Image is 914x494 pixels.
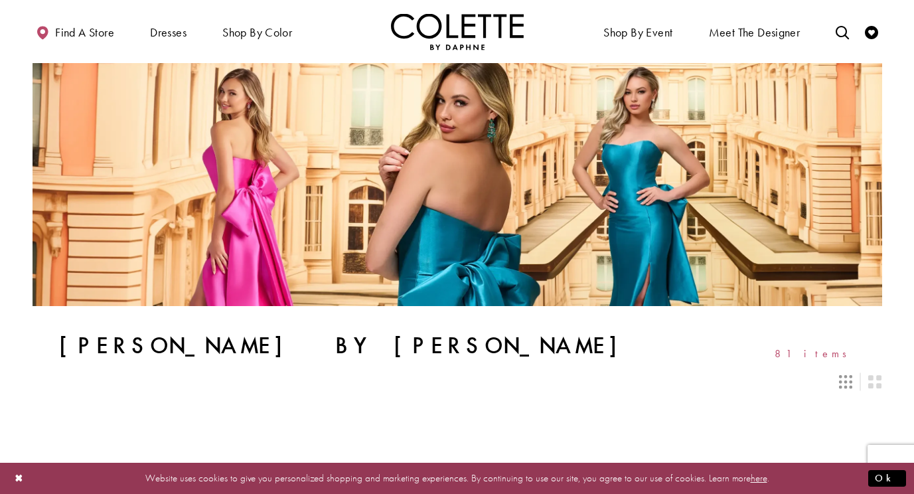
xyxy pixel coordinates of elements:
[391,13,524,50] img: Colette by Daphne
[25,367,890,396] div: Layout Controls
[775,348,856,359] span: 81 items
[59,333,647,359] h1: [PERSON_NAME] by [PERSON_NAME]
[751,471,767,485] a: here
[868,375,881,388] span: Switch layout to 2 columns
[219,13,295,50] span: Shop by color
[832,13,852,50] a: Toggle search
[706,13,804,50] a: Meet the designer
[8,467,31,490] button: Close Dialog
[147,13,190,50] span: Dresses
[868,470,906,487] button: Submit Dialog
[600,13,676,50] span: Shop By Event
[222,26,292,39] span: Shop by color
[709,26,800,39] span: Meet the designer
[96,469,818,487] p: Website uses cookies to give you personalized shopping and marketing experiences. By continuing t...
[839,375,852,388] span: Switch layout to 3 columns
[150,26,187,39] span: Dresses
[55,26,114,39] span: Find a store
[862,13,881,50] a: Check Wishlist
[33,13,117,50] a: Find a store
[603,26,672,39] span: Shop By Event
[391,13,524,50] a: Visit Home Page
